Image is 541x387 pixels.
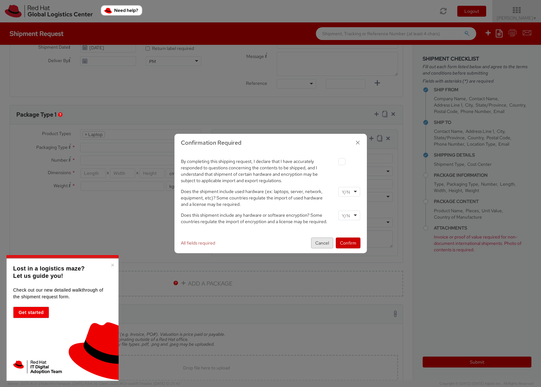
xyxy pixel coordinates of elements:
[181,189,323,207] span: Does the shipment include used hardware (ex: laptops, server, network, equipment, etc)? Some coun...
[181,158,318,183] span: By completing this shipping request, I declare that I have accurately responded to questions conc...
[336,238,360,248] button: Confirm
[311,238,333,248] button: Cancel
[13,265,85,272] strong: Lost in a logistics maze?
[13,287,110,300] p: Check out our new detailed walkthrough of the shipment request form.
[13,273,63,279] strong: Let us guide you!
[101,5,142,16] button: Need help?
[181,240,215,246] span: All fields required
[181,212,327,224] span: Does this shipment include any hardware or software encryption? Some countries regulate the impor...
[342,213,351,219] input: Y/N
[342,189,351,195] input: Y/N
[181,139,360,147] h3: Confirmation Required
[13,307,49,318] button: Get started
[111,262,114,268] button: Close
